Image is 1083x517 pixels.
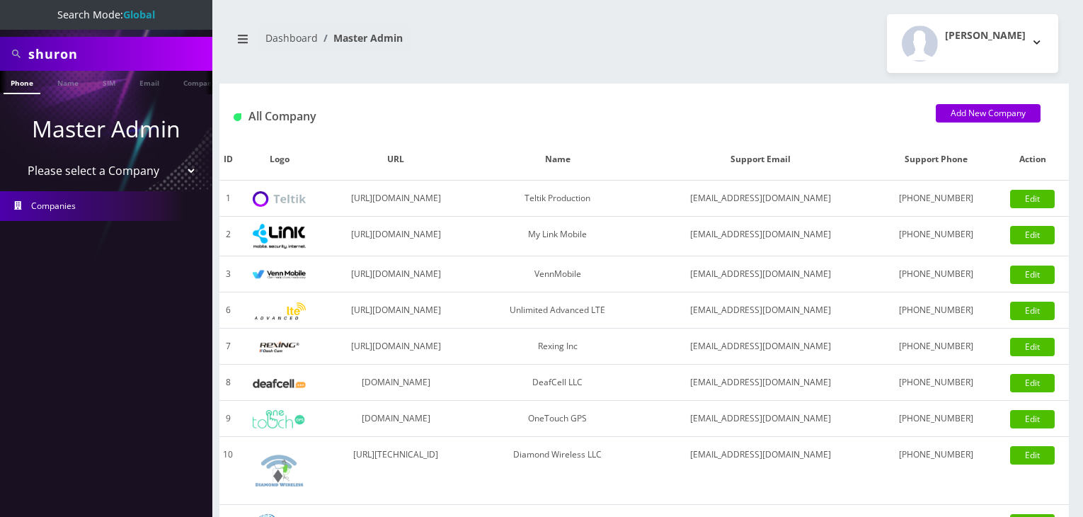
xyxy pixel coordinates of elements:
[876,365,997,401] td: [PHONE_NUMBER]
[230,23,634,64] nav: breadcrumb
[31,200,76,212] span: Companies
[176,71,224,93] a: Company
[469,401,646,437] td: OneTouch GPS
[132,71,166,93] a: Email
[323,329,469,365] td: [URL][DOMAIN_NAME]
[234,113,241,121] img: All Company
[219,181,236,217] td: 1
[236,139,323,181] th: Logo
[253,410,306,428] img: OneTouch GPS
[253,341,306,354] img: Rexing Inc
[1010,302,1055,320] a: Edit
[234,110,915,123] h1: All Company
[646,181,876,217] td: [EMAIL_ADDRESS][DOMAIN_NAME]
[219,256,236,292] td: 3
[323,365,469,401] td: [DOMAIN_NAME]
[876,217,997,256] td: [PHONE_NUMBER]
[50,71,86,93] a: Name
[936,104,1041,123] a: Add New Company
[945,30,1026,42] h2: [PERSON_NAME]
[646,217,876,256] td: [EMAIL_ADDRESS][DOMAIN_NAME]
[1010,190,1055,208] a: Edit
[1010,446,1055,465] a: Edit
[4,71,40,94] a: Phone
[646,292,876,329] td: [EMAIL_ADDRESS][DOMAIN_NAME]
[253,444,306,497] img: Diamond Wireless LLC
[646,329,876,365] td: [EMAIL_ADDRESS][DOMAIN_NAME]
[219,329,236,365] td: 7
[253,379,306,388] img: DeafCell LLC
[323,139,469,181] th: URL
[219,437,236,505] td: 10
[876,437,997,505] td: [PHONE_NUMBER]
[646,139,876,181] th: Support Email
[219,292,236,329] td: 6
[253,224,306,249] img: My Link Mobile
[265,31,318,45] a: Dashboard
[646,437,876,505] td: [EMAIL_ADDRESS][DOMAIN_NAME]
[1010,374,1055,392] a: Edit
[469,256,646,292] td: VennMobile
[887,14,1058,73] button: [PERSON_NAME]
[469,365,646,401] td: DeafCell LLC
[469,292,646,329] td: Unlimited Advanced LTE
[253,191,306,208] img: Teltik Production
[469,139,646,181] th: Name
[323,217,469,256] td: [URL][DOMAIN_NAME]
[876,181,997,217] td: [PHONE_NUMBER]
[219,139,236,181] th: ID
[1010,338,1055,356] a: Edit
[876,292,997,329] td: [PHONE_NUMBER]
[1010,266,1055,284] a: Edit
[57,8,155,21] span: Search Mode:
[123,8,155,21] strong: Global
[469,217,646,256] td: My Link Mobile
[323,256,469,292] td: [URL][DOMAIN_NAME]
[323,401,469,437] td: [DOMAIN_NAME]
[96,71,122,93] a: SIM
[323,181,469,217] td: [URL][DOMAIN_NAME]
[876,401,997,437] td: [PHONE_NUMBER]
[219,401,236,437] td: 9
[1010,226,1055,244] a: Edit
[646,365,876,401] td: [EMAIL_ADDRESS][DOMAIN_NAME]
[323,437,469,505] td: [URL][TECHNICAL_ID]
[996,139,1069,181] th: Action
[253,302,306,320] img: Unlimited Advanced LTE
[876,139,997,181] th: Support Phone
[318,30,403,45] li: Master Admin
[28,40,209,67] input: Search All Companies
[646,256,876,292] td: [EMAIL_ADDRESS][DOMAIN_NAME]
[1010,410,1055,428] a: Edit
[469,329,646,365] td: Rexing Inc
[876,256,997,292] td: [PHONE_NUMBER]
[219,365,236,401] td: 8
[876,329,997,365] td: [PHONE_NUMBER]
[253,270,306,280] img: VennMobile
[469,437,646,505] td: Diamond Wireless LLC
[646,401,876,437] td: [EMAIL_ADDRESS][DOMAIN_NAME]
[219,217,236,256] td: 2
[469,181,646,217] td: Teltik Production
[323,292,469,329] td: [URL][DOMAIN_NAME]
